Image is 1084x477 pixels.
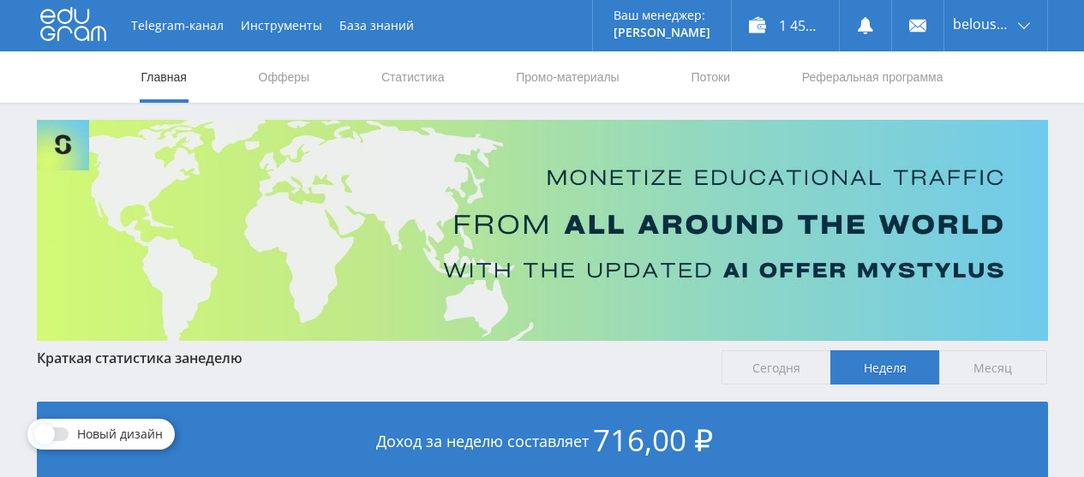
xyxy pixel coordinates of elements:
[800,51,945,103] a: Реферальная программа
[140,51,189,103] a: Главная
[614,9,710,22] p: Ваш менеджер:
[939,350,1048,385] span: Месяц
[722,350,830,385] span: Сегодня
[189,349,243,367] span: неделю
[257,51,312,103] a: Офферы
[830,350,939,385] span: Неделя
[77,427,163,441] span: Новый дизайн
[514,51,620,103] a: Промо-материалы
[37,350,705,366] div: Краткая статистика за
[380,51,446,103] a: Статистика
[953,17,1013,31] span: belousova1964
[689,51,732,103] a: Потоки
[593,420,713,460] span: 716,00 ₽
[614,26,710,39] p: [PERSON_NAME]
[37,120,1048,341] img: Banner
